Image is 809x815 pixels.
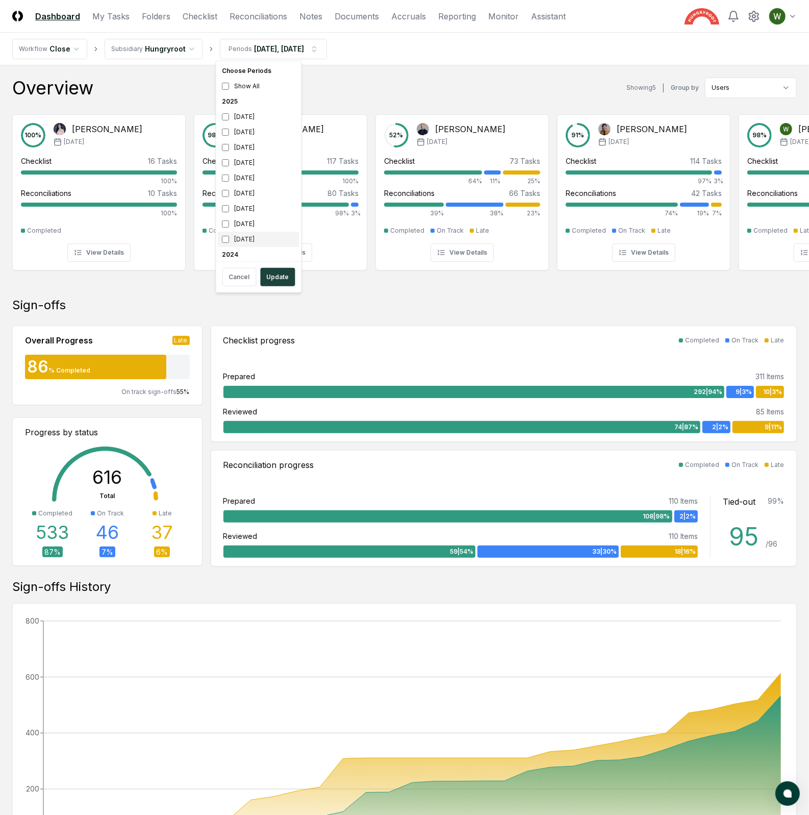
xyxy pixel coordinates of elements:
[218,232,299,247] div: [DATE]
[218,170,299,186] div: [DATE]
[222,268,257,286] button: Cancel
[218,201,299,216] div: [DATE]
[218,247,299,262] div: 2024
[218,155,299,170] div: [DATE]
[261,268,295,286] button: Update
[218,216,299,232] div: [DATE]
[218,140,299,155] div: [DATE]
[218,125,299,140] div: [DATE]
[218,63,299,79] div: Choose Periods
[218,94,299,109] div: 2025
[218,186,299,201] div: [DATE]
[218,79,299,94] div: Show All
[218,109,299,125] div: [DATE]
